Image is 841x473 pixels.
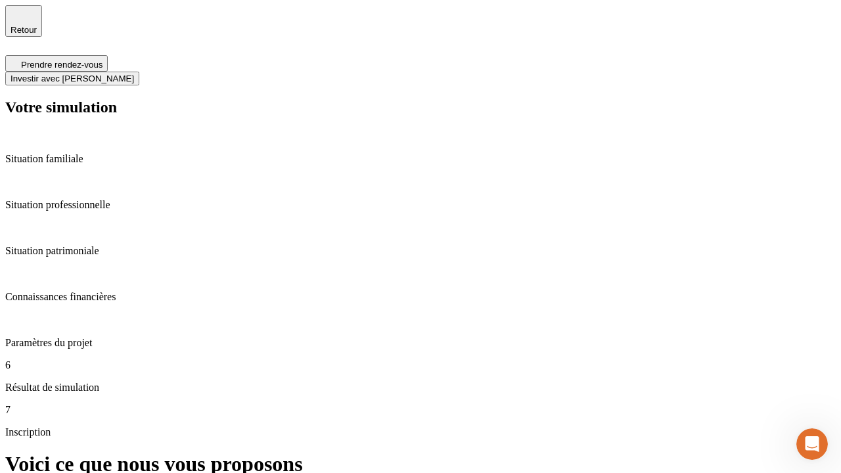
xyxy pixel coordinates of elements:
[5,55,108,72] button: Prendre rendez-vous
[5,199,836,211] p: Situation professionnelle
[5,382,836,394] p: Résultat de simulation
[5,359,836,371] p: 6
[5,426,836,438] p: Inscription
[5,337,836,349] p: Paramètres du projet
[5,72,139,85] button: Investir avec [PERSON_NAME]
[21,60,102,70] span: Prendre rendez-vous
[11,74,134,83] span: Investir avec [PERSON_NAME]
[5,99,836,116] h2: Votre simulation
[5,404,836,416] p: 7
[796,428,828,460] iframe: Intercom live chat
[5,291,836,303] p: Connaissances financières
[5,5,42,37] button: Retour
[5,245,836,257] p: Situation patrimoniale
[11,25,37,35] span: Retour
[5,153,836,165] p: Situation familiale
